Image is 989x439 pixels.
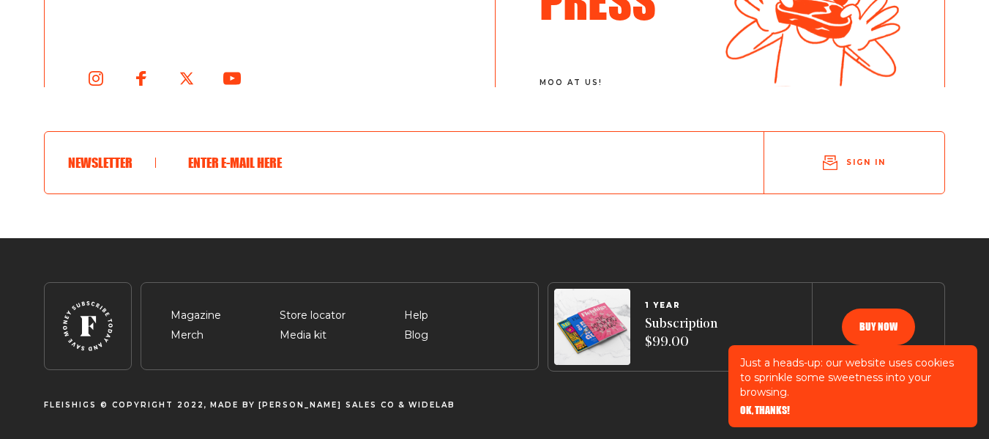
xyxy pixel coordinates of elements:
[859,322,897,332] span: Buy now
[204,401,207,410] span: ,
[280,307,346,325] span: Store locator
[210,401,255,410] span: Made By
[740,405,790,416] button: OK, THANKS!
[280,309,346,322] a: Store locator
[404,309,428,322] a: Help
[408,400,455,410] a: Widelab
[258,400,395,410] a: [PERSON_NAME] Sales CO
[764,138,944,188] button: Sign in
[404,307,428,325] span: Help
[280,327,326,344] span: Media kit
[171,307,221,325] span: Magazine
[171,309,221,322] a: Magazine
[404,327,428,344] span: Blog
[398,401,406,410] span: &
[280,328,326,342] a: Media kit
[645,316,717,352] span: Subscription $99.00
[68,155,156,171] h6: Newsletter
[540,78,714,87] span: moo at us!
[846,157,886,168] span: Sign in
[645,301,717,310] span: 1 YEAR
[179,144,717,182] input: Enter e-mail here
[554,289,630,365] img: Magazines image
[740,355,966,399] p: Just a heads-up: our website uses cookies to sprinkle some sweetness into your browsing.
[404,328,428,342] a: Blog
[171,328,204,342] a: Merch
[171,327,204,344] span: Merch
[842,309,915,345] button: Buy now
[44,401,204,410] span: Fleishigs © Copyright 2022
